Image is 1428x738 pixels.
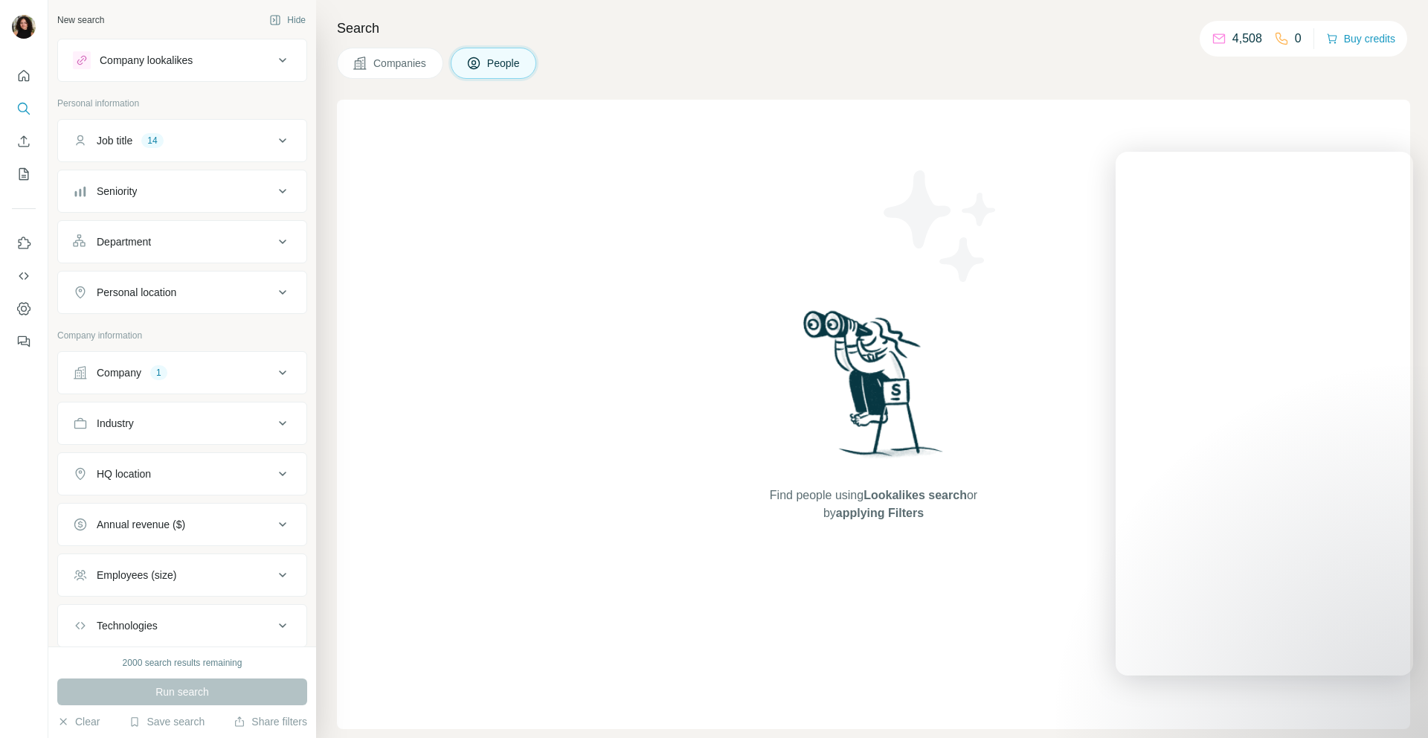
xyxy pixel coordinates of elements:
button: Seniority [58,173,306,209]
div: Personal location [97,285,176,300]
button: Industry [58,405,306,441]
span: Companies [373,56,428,71]
button: Use Surfe on LinkedIn [12,230,36,257]
div: 14 [141,134,163,147]
button: Department [58,224,306,260]
h4: Search [337,18,1410,39]
div: Annual revenue ($) [97,517,185,532]
p: Company information [57,329,307,342]
div: Company lookalikes [100,53,193,68]
button: Job title14 [58,123,306,158]
button: Clear [57,714,100,729]
button: Save search [129,714,205,729]
span: People [487,56,521,71]
button: Enrich CSV [12,128,36,155]
div: New search [57,13,104,27]
button: My lists [12,161,36,187]
button: Buy credits [1326,28,1395,49]
span: Lookalikes search [863,489,967,501]
button: Quick start [12,62,36,89]
button: Share filters [234,714,307,729]
button: HQ location [58,456,306,492]
p: 4,508 [1232,30,1262,48]
div: Department [97,234,151,249]
div: Employees (size) [97,568,176,583]
p: 0 [1295,30,1302,48]
iframe: Intercom live chat [1377,687,1413,723]
div: 2000 search results remaining [123,656,242,670]
span: applying Filters [836,507,924,519]
div: Industry [97,416,134,431]
button: Company lookalikes [58,42,306,78]
div: Company [97,365,141,380]
button: Search [12,95,36,122]
iframe: Intercom live chat [1116,152,1413,676]
button: Feedback [12,328,36,355]
div: 1 [150,366,167,379]
span: Find people using or by [754,487,992,522]
button: Employees (size) [58,557,306,593]
button: Annual revenue ($) [58,507,306,542]
div: Technologies [97,618,158,633]
button: Technologies [58,608,306,644]
button: Hide [259,9,316,31]
button: Personal location [58,275,306,310]
p: Personal information [57,97,307,110]
div: Job title [97,133,132,148]
button: Use Surfe API [12,263,36,289]
img: Surfe Illustration - Stars [874,159,1008,293]
div: HQ location [97,466,151,481]
img: Surfe Illustration - Woman searching with binoculars [797,307,951,472]
div: Seniority [97,184,137,199]
button: Dashboard [12,295,36,322]
button: Company1 [58,355,306,391]
img: Avatar [12,15,36,39]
